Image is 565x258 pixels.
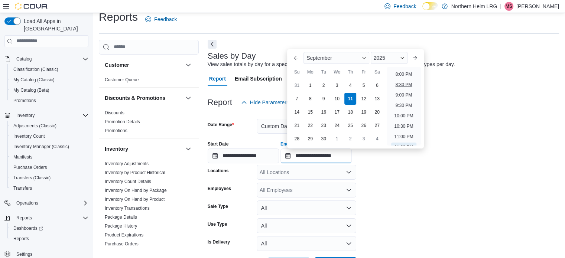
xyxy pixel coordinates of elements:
[105,215,137,220] a: Package Details
[1,213,91,223] button: Reports
[391,111,416,120] li: 10:00 PM
[208,148,279,163] input: Press the down key to open a popover containing a calendar.
[105,128,127,134] span: Promotions
[235,71,282,86] span: Email Subscription
[7,75,91,85] button: My Catalog (Classic)
[257,218,356,233] button: All
[7,183,91,193] button: Transfers
[371,66,383,78] div: Sa
[10,142,72,151] a: Inventory Manager (Classic)
[208,98,232,107] h3: Report
[99,75,199,87] div: Customer
[422,2,438,10] input: Dark Mode
[13,199,88,208] span: Operations
[105,241,139,246] a: Purchase Orders
[10,86,52,95] a: My Catalog (Beta)
[280,141,300,147] label: End Date
[154,16,177,23] span: Feedback
[105,214,137,220] span: Package Details
[391,143,416,151] li: 11:30 PM
[10,65,88,74] span: Classification (Classic)
[318,106,329,118] div: day-16
[13,185,32,191] span: Transfers
[208,168,229,174] label: Locations
[358,66,370,78] div: Fr
[346,169,352,175] button: Open list of options
[208,141,229,147] label: Start Date
[105,110,124,115] a: Discounts
[99,10,138,25] h1: Reports
[10,132,88,141] span: Inventory Count
[10,121,88,130] span: Adjustments (Classic)
[21,17,88,32] span: Load All Apps in [GEOGRAPHIC_DATA]
[10,96,39,105] a: Promotions
[13,236,29,242] span: Reports
[10,234,88,243] span: Reports
[13,98,36,104] span: Promotions
[184,144,193,153] button: Inventory
[7,173,91,183] button: Transfers (Classic)
[7,233,91,244] button: Reports
[105,232,143,238] a: Product Expirations
[291,106,303,118] div: day-14
[13,66,58,72] span: Classification (Classic)
[318,93,329,105] div: day-9
[105,170,165,176] span: Inventory by Product Historical
[451,2,497,11] p: Northern Helm LRG
[13,154,32,160] span: Manifests
[105,197,165,202] a: Inventory On Hand by Product
[13,213,35,222] button: Reports
[16,56,32,62] span: Catalog
[105,77,139,83] span: Customer Queue
[291,120,303,131] div: day-21
[238,95,292,110] button: Hide Parameters
[208,122,234,128] label: Date Range
[16,200,38,206] span: Operations
[10,224,46,233] a: Dashboards
[10,86,88,95] span: My Catalog (Beta)
[10,234,32,243] a: Reports
[13,164,47,170] span: Purchase Orders
[280,148,352,163] input: Press the down key to enter a popover containing a calendar. Press the escape key to close the po...
[7,95,91,106] button: Promotions
[16,251,32,257] span: Settings
[10,163,50,172] a: Purchase Orders
[13,87,49,93] span: My Catalog (Beta)
[331,93,343,105] div: day-10
[105,94,182,102] button: Discounts & Promotions
[304,120,316,131] div: day-22
[257,119,356,134] button: Custom Date
[105,223,137,229] span: Package History
[105,128,127,133] a: Promotions
[10,184,35,193] a: Transfers
[105,196,165,202] span: Inventory On Hand by Product
[105,179,151,184] a: Inventory Count Details
[16,112,35,118] span: Inventory
[391,122,416,131] li: 10:30 PM
[7,85,91,95] button: My Catalog (Beta)
[371,133,383,145] div: day-4
[13,55,35,63] button: Catalog
[393,91,415,99] li: 9:00 PM
[105,61,182,69] button: Customer
[344,133,356,145] div: day-2
[303,52,369,64] div: Button. Open the month selector. September is currently selected.
[13,111,38,120] button: Inventory
[331,133,343,145] div: day-1
[331,120,343,131] div: day-24
[506,2,512,11] span: MS
[10,142,88,151] span: Inventory Manager (Classic)
[7,162,91,173] button: Purchase Orders
[13,111,88,120] span: Inventory
[516,2,559,11] p: [PERSON_NAME]
[105,119,140,125] span: Promotion Details
[105,94,165,102] h3: Discounts & Promotions
[358,93,370,105] div: day-12
[304,66,316,78] div: Mo
[105,119,140,124] a: Promotion Details
[393,3,416,10] span: Feedback
[208,186,231,192] label: Employees
[13,213,88,222] span: Reports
